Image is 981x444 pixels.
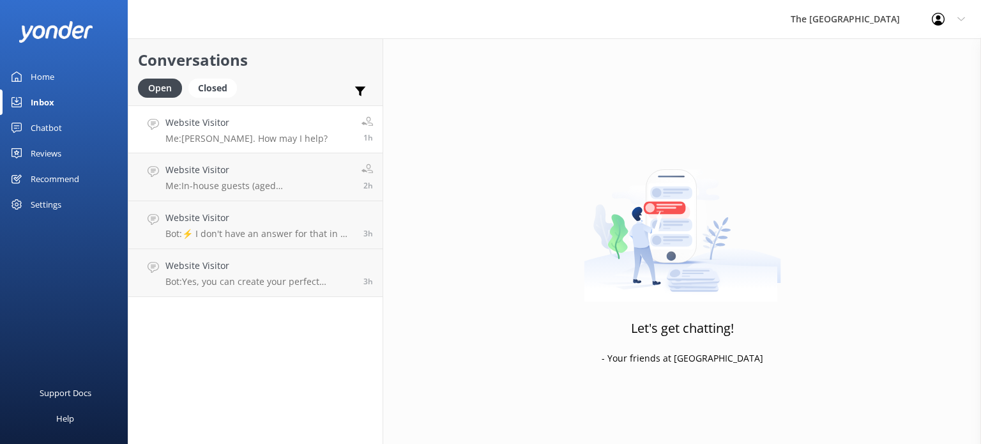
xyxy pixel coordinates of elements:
a: Website VisitorMe:In-house guests (aged [DEMOGRAPHIC_DATA] and over ) from the adjacent sister re... [128,153,383,201]
span: 04:43pm 12-Aug-2025 (UTC -10:00) Pacific/Honolulu [363,276,373,287]
span: 05:27pm 12-Aug-2025 (UTC -10:00) Pacific/Honolulu [363,228,373,239]
h2: Conversations [138,48,373,72]
p: Me: [PERSON_NAME]. How may I help? [165,133,328,144]
a: Website VisitorBot:⚡ I don't have an answer for that in my knowledge base. Please try and rephras... [128,201,383,249]
div: Settings [31,192,61,217]
div: Support Docs [40,380,91,406]
p: - Your friends at [GEOGRAPHIC_DATA] [602,351,763,365]
h4: Website Visitor [165,163,352,177]
h4: Website Visitor [165,259,354,273]
a: Website VisitorMe:[PERSON_NAME]. How may I help?1h [128,105,383,153]
div: Closed [188,79,237,98]
h3: Let's get chatting! [631,318,734,339]
img: artwork of a man stealing a conversation from at giant smartphone [584,142,781,302]
div: Chatbot [31,115,62,141]
img: yonder-white-logo.png [19,21,93,42]
a: Open [138,80,188,95]
span: 06:18pm 12-Aug-2025 (UTC -10:00) Pacific/Honolulu [363,180,373,191]
h4: Website Visitor [165,116,328,130]
h4: Website Visitor [165,211,354,225]
span: 07:26pm 12-Aug-2025 (UTC -10:00) Pacific/Honolulu [363,132,373,143]
p: Me: In-house guests (aged [DEMOGRAPHIC_DATA] and over ) from the adjacent sister resort - [GEOGRA... [165,180,352,192]
div: Help [56,406,74,431]
a: Website VisitorBot:Yes, you can create your perfect Rarotongan holiday package with our Resort & ... [128,249,383,297]
div: Open [138,79,182,98]
div: Reviews [31,141,61,166]
div: Recommend [31,166,79,192]
div: Home [31,64,54,89]
p: Bot: Yes, you can create your perfect Rarotongan holiday package with our Resort & Air Packages. ... [165,276,354,287]
p: Bot: ⚡ I don't have an answer for that in my knowledge base. Please try and rephrase your questio... [165,228,354,240]
div: Inbox [31,89,54,115]
a: Closed [188,80,243,95]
